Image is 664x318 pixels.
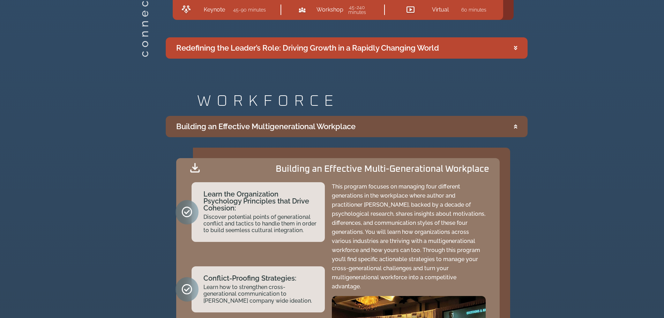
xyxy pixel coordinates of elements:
h2: WORKFORCE [197,94,528,109]
h2: Learn how to strengthen cross-generational communication to [PERSON_NAME] company wide ideation. [203,284,318,304]
summary: Redefining the Leader’s Role: Driving Growth in a Rapidly Changing World [166,37,528,59]
a: Discover potential points of generational conflict and tactics to handle them in order to build s... [203,214,316,234]
h2: Conflict-Proofing Strategies: [203,275,318,282]
h2: 45-90 minutes [233,7,266,12]
summary: Building an Effective Multigenerational Workplace [166,116,528,137]
div: Building an Effective Multigenerational Workplace [176,121,356,132]
p: This program focuses on managing four different generations in the workplace where author and pra... [332,182,486,291]
a: 45-240 minutes [348,5,366,15]
div: Redefining the Leader’s Role: Driving Growth in a Rapidly Changing World [176,42,439,54]
h2: connect. [139,45,150,57]
h2: Workshop [316,7,337,13]
h2: 60 minutes [461,7,486,12]
h2: Learn the Organization Psychology Principles that Drive Cohesion: [203,191,318,212]
h2: Virtual [432,7,449,13]
h2: Keynote [204,7,225,13]
h2: Building an Effective Multi-Generational Workplace [276,164,489,173]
